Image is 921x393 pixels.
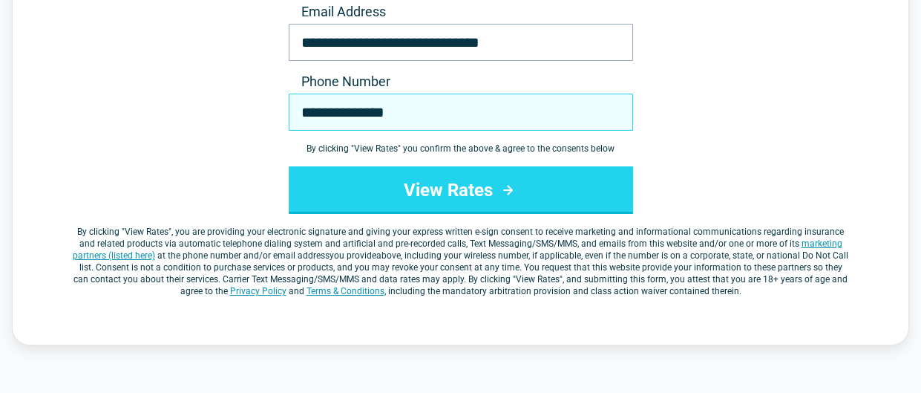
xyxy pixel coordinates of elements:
[289,73,633,91] label: Phone Number
[289,143,633,155] div: By clicking " View Rates " you confirm the above & agree to the consents below
[72,226,849,297] label: By clicking " ", you are providing your electronic signature and giving your express written e-si...
[307,286,384,296] a: Terms & Conditions
[289,3,633,21] label: Email Address
[230,286,286,296] a: Privacy Policy
[289,166,633,214] button: View Rates
[125,227,168,237] span: View Rates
